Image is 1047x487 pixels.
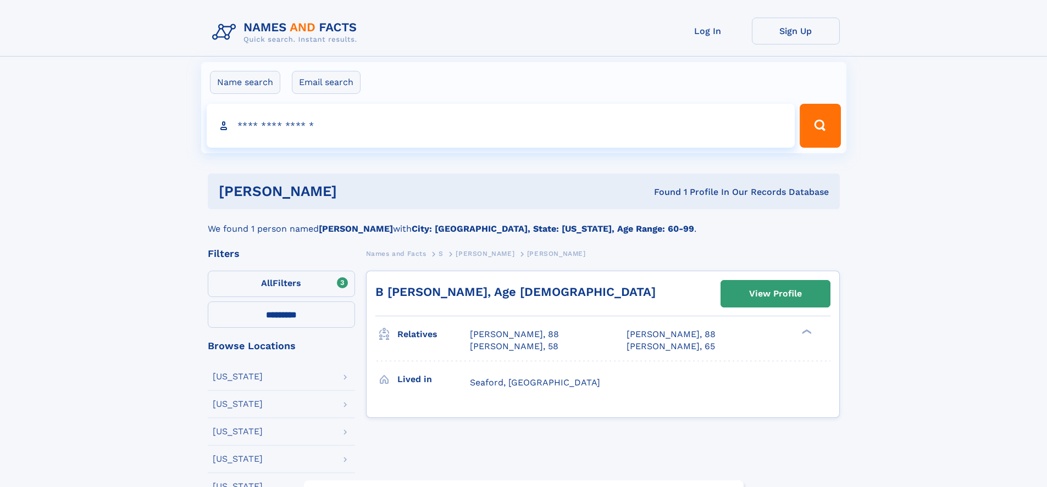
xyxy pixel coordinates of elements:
div: View Profile [749,281,802,306]
label: Filters [208,271,355,297]
div: [US_STATE] [213,400,263,408]
b: [PERSON_NAME] [319,223,393,234]
a: [PERSON_NAME] [456,247,514,260]
h3: Lived in [397,370,470,389]
label: Name search [210,71,280,94]
div: Found 1 Profile In Our Records Database [495,186,829,198]
div: Filters [208,249,355,259]
a: [PERSON_NAME], 88 [627,328,716,340]
div: ❯ [799,328,812,335]
a: Names and Facts [366,247,426,260]
h1: [PERSON_NAME] [219,184,496,198]
span: [PERSON_NAME] [456,250,514,258]
div: Browse Locations [208,341,355,351]
b: City: [GEOGRAPHIC_DATA], State: [US_STATE], Age Range: 60-99 [412,223,694,234]
input: search input [207,104,795,148]
label: Email search [292,71,361,94]
a: [PERSON_NAME], 88 [470,328,559,340]
a: [PERSON_NAME], 65 [627,340,715,352]
div: [US_STATE] [213,372,263,381]
a: B [PERSON_NAME], Age [DEMOGRAPHIC_DATA] [375,285,656,299]
div: [US_STATE] [213,427,263,436]
h3: Relatives [397,325,470,344]
div: We found 1 person named with . [208,209,840,236]
div: [US_STATE] [213,455,263,463]
button: Search Button [800,104,840,148]
a: Sign Up [752,18,840,44]
span: Seaford, [GEOGRAPHIC_DATA] [470,377,600,388]
a: View Profile [721,281,830,307]
a: [PERSON_NAME], 58 [470,340,558,352]
a: S [439,247,444,260]
a: Log In [664,18,752,44]
span: [PERSON_NAME] [527,250,586,258]
span: S [439,250,444,258]
span: All [261,278,273,288]
img: Logo Names and Facts [208,18,366,47]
